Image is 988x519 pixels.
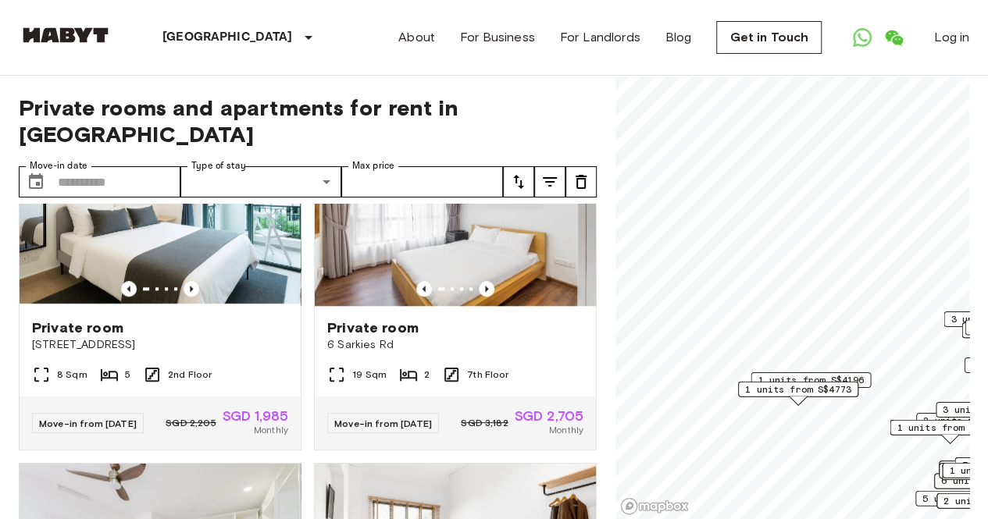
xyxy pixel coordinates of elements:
[125,368,130,382] span: 5
[39,418,137,429] span: Move-in from [DATE]
[758,373,864,387] span: 1 units from S$4196
[19,27,112,43] img: Habyt
[460,28,535,47] a: For Business
[620,497,689,515] a: Mapbox logo
[223,409,288,423] span: SGD 1,985
[738,382,858,406] div: Map marker
[162,28,293,47] p: [GEOGRAPHIC_DATA]
[184,281,199,297] button: Previous image
[878,22,909,53] a: Open WeChat
[503,166,534,197] button: tune
[352,159,394,172] label: Max price
[327,318,419,337] span: Private room
[534,166,565,197] button: tune
[416,281,432,297] button: Previous image
[191,159,246,172] label: Type of stay
[847,22,878,53] a: Open WhatsApp
[315,119,596,306] img: Marketing picture of unit SG-01-003-012-01
[20,119,301,306] img: Marketing picture of unit SG-01-083-001-005
[665,28,692,47] a: Blog
[30,159,87,172] label: Move-in date
[398,28,435,47] a: About
[19,94,597,148] span: Private rooms and apartments for rent in [GEOGRAPHIC_DATA]
[168,368,212,382] span: 2nd Floor
[32,318,123,337] span: Private room
[549,423,583,437] span: Monthly
[461,416,508,430] span: SGD 3,182
[745,382,851,396] span: 1 units from S$4773
[716,21,822,54] a: Get in Touch
[424,368,430,382] span: 2
[19,118,301,450] a: Marketing picture of unit SG-01-083-001-005Previous imagePrevious imagePrivate room[STREET_ADDRES...
[20,166,52,197] button: Choose date
[314,118,597,450] a: Marketing picture of unit SG-01-003-012-01Previous imagePrevious imagePrivate room6 Sarkies Rd19 ...
[467,368,508,382] span: 7th Floor
[515,409,583,423] span: SGD 2,705
[334,418,432,429] span: Move-in from [DATE]
[121,281,137,297] button: Previous image
[751,372,871,396] div: Map marker
[57,368,87,382] span: 8 Sqm
[565,166,597,197] button: tune
[32,337,288,353] span: [STREET_ADDRESS]
[254,423,288,437] span: Monthly
[166,416,216,430] span: SGD 2,205
[327,337,583,353] span: 6 Sarkies Rd
[934,28,969,47] a: Log in
[352,368,387,382] span: 19 Sqm
[479,281,494,297] button: Previous image
[560,28,640,47] a: For Landlords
